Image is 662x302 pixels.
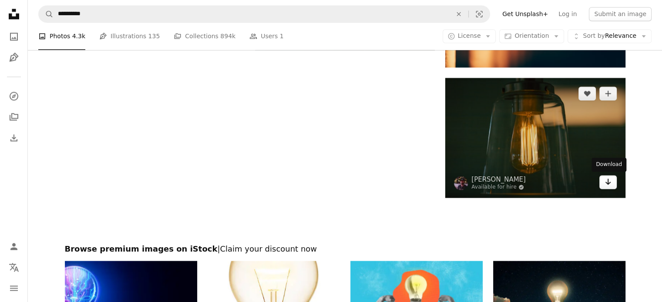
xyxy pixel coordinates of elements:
span: 135 [148,32,160,41]
div: Download [591,158,626,172]
a: Collections 894k [174,23,235,50]
button: License [443,30,496,43]
a: Download History [5,129,23,146]
a: [PERSON_NAME] [471,175,526,184]
a: Illustrations [5,49,23,66]
form: Find visuals sitewide [38,5,490,23]
a: Available for hire [471,184,526,191]
button: Visual search [469,6,490,22]
a: Collections [5,108,23,126]
button: Language [5,259,23,276]
button: Submit an image [589,7,652,21]
span: Orientation [514,33,549,40]
a: Home — Unsplash [5,5,23,24]
a: Log in [553,7,582,21]
button: Search Unsplash [39,6,54,22]
span: Relevance [583,32,636,41]
button: Orientation [499,30,564,43]
button: Like [578,86,596,100]
span: | Claim your discount now [217,244,317,253]
button: Clear [449,6,468,22]
a: Illustrations 135 [99,23,160,50]
button: Add to Collection [599,86,617,100]
a: Explore [5,87,23,105]
a: shallow focus photography of incandescent bulb [445,133,625,141]
a: Download [599,175,617,189]
a: Users 1 [249,23,284,50]
span: License [458,33,481,40]
a: Photos [5,28,23,45]
span: 1 [280,32,284,41]
img: Go to Caleb Woods's profile [454,176,468,190]
span: 894k [220,32,235,41]
a: Log in / Sign up [5,238,23,255]
a: Get Unsplash+ [497,7,553,21]
h2: Browse premium images on iStock [65,243,625,254]
button: Sort byRelevance [568,30,652,43]
span: Sort by [583,33,605,40]
button: Menu [5,279,23,297]
img: shallow focus photography of incandescent bulb [445,78,625,197]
